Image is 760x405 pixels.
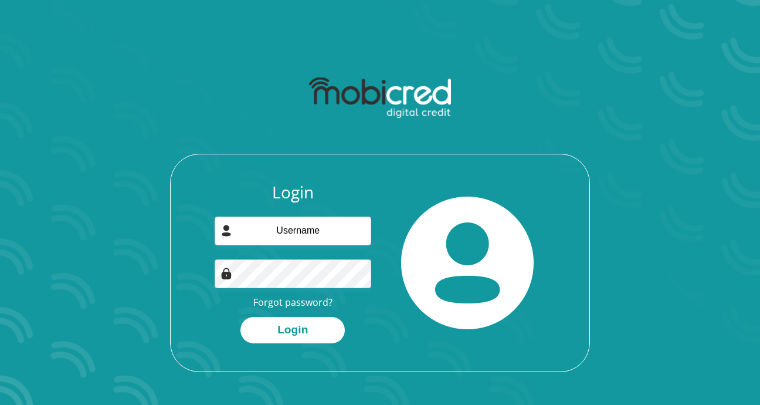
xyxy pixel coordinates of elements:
input: Username [215,217,372,245]
img: mobicred logo [309,77,450,119]
h3: Login [215,183,372,203]
img: Image [220,268,232,279]
a: Forgot password? [253,296,333,309]
img: user-icon image [220,225,232,237]
button: Login [240,317,345,343]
